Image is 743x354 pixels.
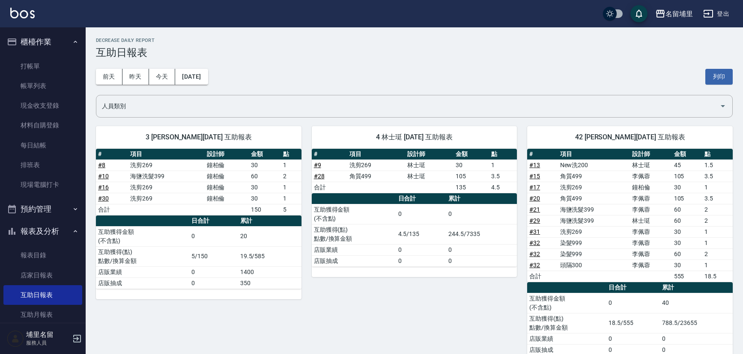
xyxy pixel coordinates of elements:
[558,159,630,171] td: New洗200
[312,204,396,224] td: 互助獲得金額 (不含點)
[322,133,507,142] span: 4 林士珽 [DATE] 互助報表
[672,237,702,248] td: 30
[705,69,733,85] button: 列印
[630,149,671,160] th: 設計師
[558,215,630,226] td: 海鹽洗髮399
[281,159,301,171] td: 1
[529,217,540,224] a: #29
[558,226,630,237] td: 洗剪269
[606,282,660,293] th: 日合計
[454,171,489,182] td: 105
[96,215,301,289] table: a dense table
[396,204,447,224] td: 0
[312,193,517,267] table: a dense table
[652,5,696,23] button: 名留埔里
[529,262,540,268] a: #32
[702,271,733,282] td: 18.5
[405,159,454,171] td: 林士珽
[529,173,540,180] a: #15
[26,339,70,347] p: 服務人員
[281,204,301,215] td: 5
[489,149,517,160] th: 點
[396,255,447,266] td: 0
[529,251,540,257] a: #32
[96,149,301,215] table: a dense table
[606,293,660,313] td: 0
[529,184,540,191] a: #17
[314,162,321,168] a: #9
[529,239,540,246] a: #32
[527,293,606,313] td: 互助獲得金額 (不含點)
[281,182,301,193] td: 1
[660,313,733,333] td: 788.5/23655
[672,171,702,182] td: 105
[96,266,189,277] td: 店販業績
[96,149,128,160] th: #
[3,175,82,195] a: 現場電腦打卡
[3,305,82,324] a: 互助月報表
[529,206,540,213] a: #21
[558,248,630,260] td: 染髮999
[529,195,540,202] a: #20
[96,277,189,289] td: 店販抽成
[98,184,109,191] a: #16
[96,69,122,85] button: 前天
[702,226,733,237] td: 1
[672,159,702,171] td: 45
[558,182,630,193] td: 洗剪269
[3,265,82,285] a: 店家日報表
[238,266,301,277] td: 1400
[527,333,606,344] td: 店販業績
[249,159,281,171] td: 30
[660,293,733,313] td: 40
[128,159,204,171] td: 洗剪269
[249,171,281,182] td: 60
[702,215,733,226] td: 2
[3,285,82,305] a: 互助日報表
[702,171,733,182] td: 3.5
[128,149,204,160] th: 項目
[630,171,671,182] td: 李佩蓉
[3,96,82,115] a: 現金收支登錄
[702,149,733,160] th: 點
[702,159,733,171] td: 1.5
[7,330,24,347] img: Person
[26,330,70,339] h5: 埔里名留
[700,6,733,22] button: 登出
[489,182,517,193] td: 4.5
[205,159,249,171] td: 鐘柏倫
[672,215,702,226] td: 60
[128,182,204,193] td: 洗剪269
[630,204,671,215] td: 李佩蓉
[96,47,733,59] h3: 互助日報表
[558,171,630,182] td: 角質499
[128,193,204,204] td: 洗剪269
[529,162,540,168] a: #13
[189,226,238,246] td: 0
[238,246,301,266] td: 19.5/585
[672,248,702,260] td: 60
[606,333,660,344] td: 0
[537,133,722,142] span: 42 [PERSON_NAME][DATE] 互助報表
[3,31,82,53] button: 櫃檯作業
[446,255,517,266] td: 0
[702,182,733,193] td: 1
[702,237,733,248] td: 1
[630,193,671,204] td: 李佩蓉
[454,149,489,160] th: 金額
[205,171,249,182] td: 鐘柏倫
[3,56,82,76] a: 打帳單
[189,215,238,227] th: 日合計
[205,193,249,204] td: 鐘柏倫
[249,149,281,160] th: 金額
[446,204,517,224] td: 0
[558,237,630,248] td: 染髮999
[249,182,281,193] td: 30
[96,38,733,43] h2: Decrease Daily Report
[281,149,301,160] th: 點
[128,171,204,182] td: 海鹽洗髮399
[446,193,517,204] th: 累計
[454,182,489,193] td: 135
[396,244,447,255] td: 0
[249,204,281,215] td: 150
